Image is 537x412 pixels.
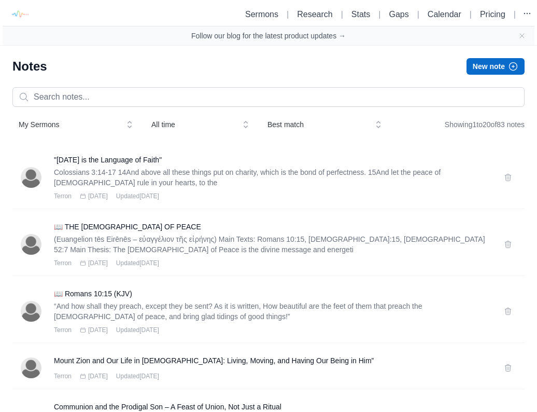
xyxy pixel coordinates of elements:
[21,234,41,255] img: Terron
[54,326,72,334] span: Terron
[191,31,346,41] a: Follow our blog for the latest product updates →
[351,10,370,19] a: Stats
[145,115,255,134] button: All time
[116,326,159,334] span: Updated [DATE]
[518,32,526,40] button: Close banner
[389,10,408,19] a: Gaps
[54,222,491,232] a: 📖 THE [DEMOGRAPHIC_DATA] OF PEACE
[467,58,525,75] button: New note
[445,115,525,134] div: Showing 1 to 20 of 83 notes
[480,10,505,19] a: Pricing
[54,192,72,200] span: Terron
[54,402,491,412] a: Communion and the Prodigal Son – A Feast of Union, Not Just a Ritual
[245,10,278,19] a: Sermons
[12,58,47,75] h1: Notes
[88,372,108,380] span: [DATE]
[510,8,520,21] li: |
[116,372,159,380] span: Updated [DATE]
[88,259,108,267] span: [DATE]
[12,87,525,107] input: Search notes...
[261,115,388,134] button: Best match
[337,8,347,21] li: |
[374,8,385,21] li: |
[54,259,72,267] span: Terron
[116,192,159,200] span: Updated [DATE]
[297,10,332,19] a: Research
[116,259,159,267] span: Updated [DATE]
[88,192,108,200] span: [DATE]
[54,372,72,380] span: Terron
[54,234,491,255] p: (Euangelion tēs Eirēnēs – εὐαγγέλιον τῆς εἰρήνης) Main Texts: Romans 10:15, [DEMOGRAPHIC_DATA]:15...
[54,355,491,366] a: Mount Zion and Our Life in [DEMOGRAPHIC_DATA]: Living, Moving, and Having Our Being in Him”
[21,301,41,322] img: Terron
[54,155,491,165] a: "[DATE] is the Language of Faith"
[282,8,293,21] li: |
[8,3,31,26] img: logo
[54,289,491,299] a: 📖 Romans 10:15 (KJV)
[88,326,108,334] span: [DATE]
[465,8,476,21] li: |
[267,119,367,130] span: Best match
[413,8,423,21] li: |
[21,167,41,188] img: Terron
[54,167,491,188] p: Colossians 3:14-17 14And above all these things put on charity, which is the bond of perfectness....
[12,115,139,134] button: My Sermons
[151,119,234,130] span: All time
[54,301,491,322] p: “And how shall they preach, except they be sent? As it is written, How beautiful are the feet of ...
[428,10,461,19] a: Calendar
[19,119,118,130] span: My Sermons
[21,358,41,378] img: Terron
